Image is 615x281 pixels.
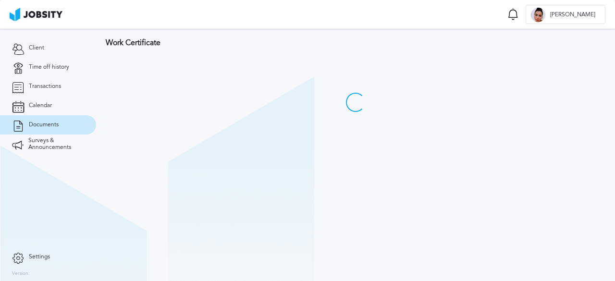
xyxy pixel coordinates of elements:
span: Documents [29,122,59,128]
div: V [531,8,545,22]
span: Surveys & Announcements [28,137,84,151]
h3: Work Certificate [106,38,605,47]
span: Time off history [29,64,69,71]
span: Transactions [29,83,61,90]
span: Settings [29,254,50,260]
span: Client [29,45,44,51]
img: ab4bad089aa723f57921c736e9817d99.png [10,8,62,21]
button: V[PERSON_NAME] [526,5,605,24]
span: [PERSON_NAME] [545,12,600,18]
span: Calendar [29,102,52,109]
label: Version: [12,271,30,277]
